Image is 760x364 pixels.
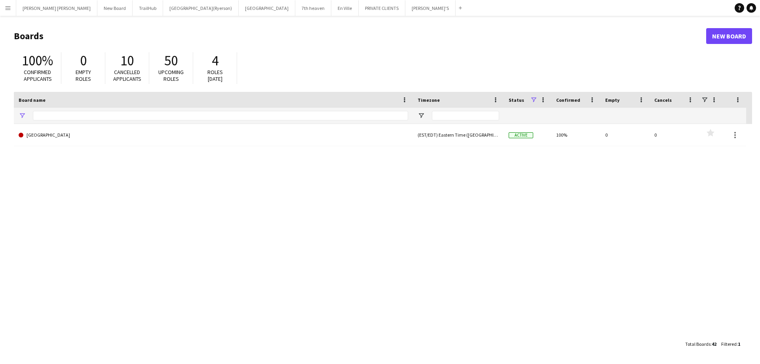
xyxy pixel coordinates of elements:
[295,0,331,16] button: 7th heaven
[19,112,26,119] button: Open Filter Menu
[14,30,706,42] h1: Boards
[359,0,405,16] button: PRIVATE CLIENTS
[509,97,524,103] span: Status
[163,0,239,16] button: [GEOGRAPHIC_DATA](Ryerson)
[721,336,740,352] div: :
[418,97,440,103] span: Timezone
[164,52,178,69] span: 50
[712,341,716,347] span: 42
[738,341,740,347] span: 1
[212,52,218,69] span: 4
[706,28,752,44] a: New Board
[600,124,650,146] div: 0
[654,97,672,103] span: Cancels
[432,111,499,120] input: Timezone Filter Input
[413,124,504,146] div: (EST/EDT) Eastern Time ([GEOGRAPHIC_DATA] & [GEOGRAPHIC_DATA])
[685,336,716,352] div: :
[19,97,46,103] span: Board name
[97,0,133,16] button: New Board
[158,69,184,82] span: Upcoming roles
[120,52,134,69] span: 10
[605,97,619,103] span: Empty
[16,0,97,16] button: [PERSON_NAME] [PERSON_NAME]
[207,69,223,82] span: Roles [DATE]
[650,124,699,146] div: 0
[556,97,580,103] span: Confirmed
[509,132,533,138] span: Active
[22,52,53,69] span: 100%
[76,69,91,82] span: Empty roles
[133,0,163,16] button: TrailHub
[405,0,456,16] button: [PERSON_NAME]'S
[331,0,359,16] button: En Ville
[418,112,425,119] button: Open Filter Menu
[19,124,408,146] a: [GEOGRAPHIC_DATA]
[80,52,87,69] span: 0
[113,69,141,82] span: Cancelled applicants
[33,111,408,120] input: Board name Filter Input
[721,341,737,347] span: Filtered
[24,69,52,82] span: Confirmed applicants
[551,124,600,146] div: 100%
[685,341,711,347] span: Total Boards
[239,0,295,16] button: [GEOGRAPHIC_DATA]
